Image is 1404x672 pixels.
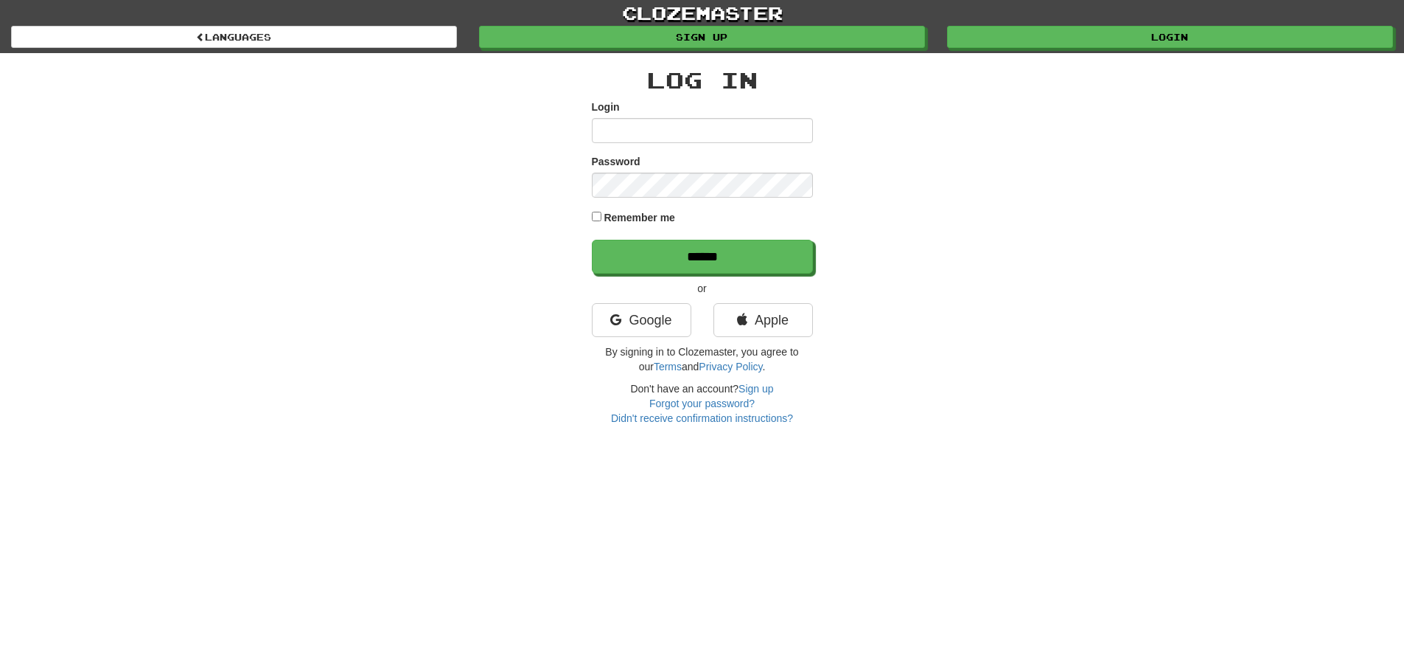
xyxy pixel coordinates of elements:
a: Languages [11,26,457,48]
a: Login [947,26,1393,48]
a: Sign up [738,383,773,395]
a: Google [592,303,691,337]
a: Apple [713,303,813,337]
p: By signing in to Clozemaster, you agree to our and . [592,344,813,374]
a: Terms [654,361,682,373]
h2: Log In [592,68,813,92]
label: Login [592,100,620,114]
a: Sign up [479,26,925,48]
p: or [592,281,813,296]
label: Password [592,154,640,169]
a: Didn't receive confirmation instructions? [611,412,793,424]
a: Privacy Policy [699,361,762,373]
label: Remember me [604,210,675,225]
a: Forgot your password? [649,398,755,409]
div: Don't have an account? [592,381,813,426]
